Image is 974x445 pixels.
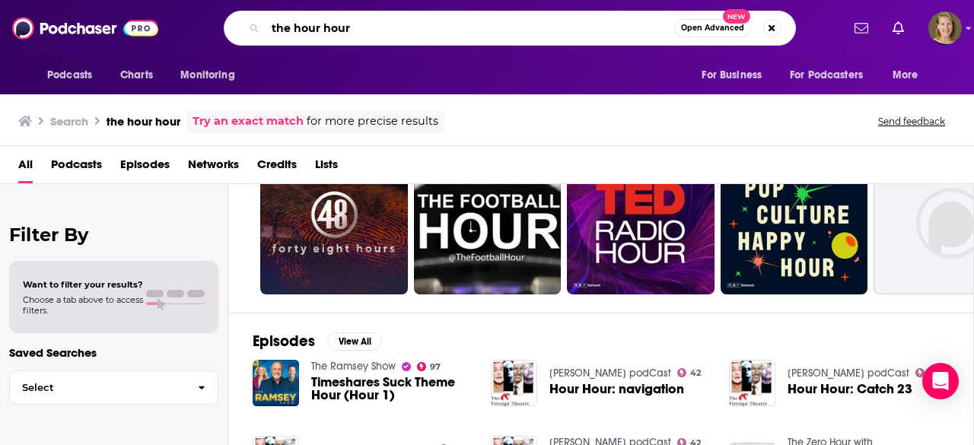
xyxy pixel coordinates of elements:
[260,147,408,294] a: 96
[9,370,218,405] button: Select
[691,61,781,90] button: open menu
[882,61,937,90] button: open menu
[107,114,180,129] h3: the hour hour
[788,383,912,396] a: Hour Hour: Catch 23
[257,152,297,183] a: Credits
[690,370,701,377] span: 42
[12,14,158,43] img: Podchaser - Follow, Share and Rate Podcasts
[874,115,950,128] button: Send feedback
[253,360,299,406] img: Timeshares Suck Theme Hour (Hour 1)
[928,11,962,45] img: User Profile
[886,15,910,41] a: Show notifications dropdown
[780,61,885,90] button: open menu
[928,11,962,45] button: Show profile menu
[170,61,254,90] button: open menu
[51,152,102,183] a: Podcasts
[253,332,382,351] a: EpisodesView All
[702,65,762,86] span: For Business
[893,65,918,86] span: More
[723,9,750,24] span: New
[674,19,751,37] button: Open AdvancedNew
[915,368,940,377] a: 42
[315,152,338,183] a: Lists
[788,367,909,380] a: Firesign Theatre podCast
[430,364,441,370] span: 97
[253,332,315,351] h2: Episodes
[120,152,170,183] a: Episodes
[9,224,218,246] h2: Filter By
[327,332,382,351] button: View All
[120,65,153,86] span: Charts
[311,360,396,373] a: The Ramsey Show
[790,65,863,86] span: For Podcasters
[681,24,744,32] span: Open Advanced
[417,362,441,371] a: 97
[10,383,186,393] span: Select
[47,65,92,86] span: Podcasts
[848,15,874,41] a: Show notifications dropdown
[110,61,162,90] a: Charts
[180,65,234,86] span: Monitoring
[567,147,715,294] a: 91
[37,61,112,90] button: open menu
[928,11,962,45] span: Logged in as tvdockum
[266,16,674,40] input: Search podcasts, credits, & more...
[307,113,438,130] span: for more precise results
[23,279,143,290] span: Want to filter your results?
[23,294,143,316] span: Choose a tab above to access filters.
[224,11,796,46] div: Search podcasts, credits, & more...
[549,383,684,396] a: Hour Hour: navigation
[922,363,959,399] div: Open Intercom Messenger
[729,360,775,406] img: Hour Hour: Catch 23
[549,367,671,380] a: Firesign Theatre podCast
[311,376,473,402] a: Timeshares Suck Theme Hour (Hour 1)
[491,360,537,406] img: Hour Hour: navigation
[18,152,33,183] a: All
[9,345,218,360] p: Saved Searches
[188,152,239,183] a: Networks
[193,113,304,130] a: Try an exact match
[50,114,88,129] h3: Search
[677,368,702,377] a: 42
[414,147,562,294] a: 49
[721,147,868,294] a: 86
